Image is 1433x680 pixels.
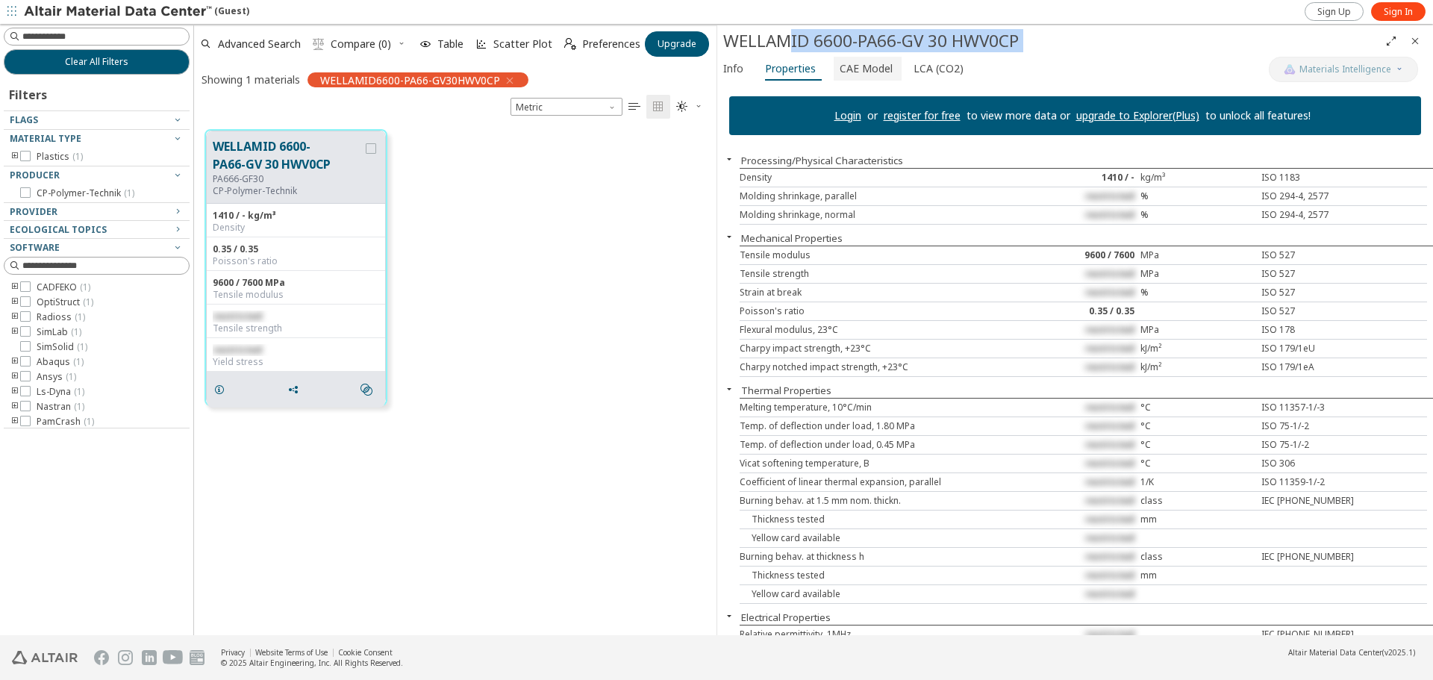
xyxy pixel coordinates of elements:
button: Similar search [354,375,385,405]
button: Producer [4,166,190,184]
div: Flexural modulus, 23°C [740,324,1026,336]
i: toogle group [10,296,20,308]
div: Burning behav. at 1.5 mm nom. thickn. [740,495,1026,507]
span: restricted [1085,587,1134,600]
p: CP-Polymer-Technik [213,185,363,197]
span: Upgrade [658,38,696,50]
div: kJ/m² [1140,361,1255,373]
div: ISO 179/1eA [1255,361,1370,373]
button: Table View [622,95,646,119]
div: Charpy notched impact strength, +23°C [740,361,1026,373]
p: to view more data or [961,108,1076,123]
span: Thickness tested [740,569,825,581]
a: Cookie Consent [338,647,393,658]
span: Ecological Topics [10,223,107,236]
span: ( 1 ) [72,150,83,163]
button: Share [281,375,312,405]
div: IEC [PHONE_NUMBER] [1255,628,1370,640]
span: restricted [1085,475,1134,488]
span: Properties [765,57,816,81]
span: ( 1 ) [124,187,134,199]
a: upgrade to Explorer(Plus) [1076,108,1199,122]
div: 1410 / - kg/m³ [213,210,379,222]
div: °C [1140,458,1255,470]
a: Privacy [221,647,245,658]
div: Vicat softening temperature, B [740,458,1026,470]
div: Density [213,222,379,234]
span: restricted [1085,513,1134,525]
i:  [628,101,640,113]
div: ISO 11359-1/-2 [1255,476,1370,488]
span: ( 1 ) [74,400,84,413]
div: ISO 75-1/-2 [1255,420,1370,432]
span: Plastics [37,151,83,163]
div: ISO 1183 [1255,172,1370,184]
div: Melting temperature, 10°C/min [740,402,1026,414]
a: Sign Up [1305,2,1364,21]
a: Login [834,108,861,122]
i: toogle group [10,416,20,428]
div: Tensile modulus [213,289,379,301]
div: kJ/m² [1140,343,1255,355]
i: toogle group [10,401,20,413]
span: ( 1 ) [71,325,81,338]
div: MPa [1140,268,1255,280]
button: Tile View [646,95,670,119]
span: ( 1 ) [73,355,84,368]
button: Upgrade [645,31,709,57]
a: Website Terms of Use [255,647,328,658]
div: 9600 / 7600 MPa [213,277,379,289]
span: restricted [1085,190,1134,202]
i:  [564,38,576,50]
div: ISO 75-1/-2 [1255,439,1370,451]
i: toogle group [10,386,20,398]
div: % [1140,287,1255,299]
i: toogle group [10,151,20,163]
span: OptiStruct [37,296,93,308]
button: WELLAMID 6600-PA66-GV 30 HWV0CP [213,137,363,173]
span: Compare (0) [331,39,391,49]
div: mm [1140,570,1255,581]
span: ( 1 ) [84,415,94,428]
span: Sign Up [1317,6,1351,18]
div: kg/m³ [1140,172,1255,184]
span: CADFEKO [37,281,90,293]
span: Metric [511,98,622,116]
div: 1410 / - [1026,172,1141,184]
span: restricted [1085,628,1134,640]
span: Materials Intelligence [1299,63,1391,75]
span: ( 1 ) [75,311,85,323]
div: Poisson's ratio [213,255,379,267]
i: toogle group [10,371,20,383]
div: (Guest) [24,4,249,19]
button: Theme [670,95,709,119]
span: WELLAMID6600-PA66-GV30HWV0CP [320,73,500,87]
span: Abaqus [37,356,84,368]
button: Clear All Filters [4,49,190,75]
div: Burning behav. at thickness h [740,551,1026,563]
div: ISO 179/1eU [1255,343,1370,355]
span: LCA (CO2) [914,57,964,81]
div: % [1140,209,1255,221]
div: Temp. of deflection under load, 1.80 MPa [740,420,1026,432]
img: AI Copilot [1284,63,1296,75]
div: ISO 11357-1/-3 [1255,402,1370,414]
span: restricted [1085,457,1134,470]
div: ISO 306 [1255,458,1370,470]
span: Altair Material Data Center [1288,647,1382,658]
div: ISO 527 [1255,287,1370,299]
div: °C [1140,420,1255,432]
div: Density [740,172,1026,184]
span: Yellow card available [740,531,840,544]
div: ISO 527 [1255,305,1370,317]
button: Close [1403,29,1427,53]
div: Coefficient of linear thermal expansion, parallel [740,476,1026,488]
span: restricted [1085,531,1134,544]
span: Yellow card available [740,587,840,600]
span: Flags [10,113,38,126]
div: ISO 178 [1255,324,1370,336]
button: Mechanical Properties [741,231,843,245]
span: ( 1 ) [83,296,93,308]
span: restricted [1085,494,1134,507]
img: Altair Material Data Center [24,4,214,19]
